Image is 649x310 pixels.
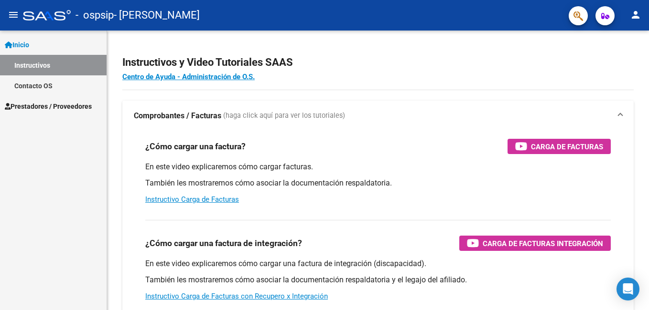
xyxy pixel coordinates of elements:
a: Instructivo Carga de Facturas [145,195,239,204]
span: Inicio [5,40,29,50]
p: En este video explicaremos cómo cargar facturas. [145,162,611,172]
div: Open Intercom Messenger [617,278,639,300]
p: También les mostraremos cómo asociar la documentación respaldatoria. [145,178,611,188]
span: - ospsip [76,5,114,26]
a: Instructivo Carga de Facturas con Recupero x Integración [145,292,328,300]
p: En este video explicaremos cómo cargar una factura de integración (discapacidad). [145,258,611,269]
span: (haga click aquí para ver los tutoriales) [223,111,345,121]
mat-icon: menu [8,9,19,21]
span: Carga de Facturas Integración [483,238,603,249]
p: También les mostraremos cómo asociar la documentación respaldatoria y el legajo del afiliado. [145,275,611,285]
span: Carga de Facturas [531,141,603,153]
span: - [PERSON_NAME] [114,5,200,26]
h2: Instructivos y Video Tutoriales SAAS [122,53,634,72]
strong: Comprobantes / Facturas [134,111,221,121]
h3: ¿Cómo cargar una factura? [145,140,246,153]
a: Centro de Ayuda - Administración de O.S. [122,72,255,81]
mat-icon: person [630,9,641,21]
mat-expansion-panel-header: Comprobantes / Facturas (haga click aquí para ver los tutoriales) [122,101,634,131]
span: Prestadores / Proveedores [5,101,92,112]
button: Carga de Facturas Integración [459,236,611,251]
button: Carga de Facturas [508,139,611,154]
h3: ¿Cómo cargar una factura de integración? [145,237,302,250]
